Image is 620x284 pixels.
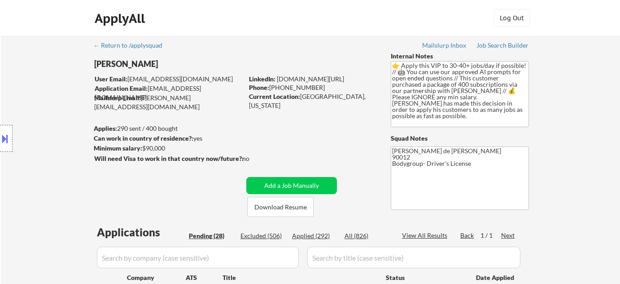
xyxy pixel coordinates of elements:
[277,75,344,83] a: [DOMAIN_NAME][URL]
[249,84,269,91] strong: Phone:
[95,11,148,26] div: ApplyAll
[292,231,337,240] div: Applied (292)
[223,273,377,282] div: Title
[95,75,243,84] div: [EMAIL_ADDRESS][DOMAIN_NAME]
[97,227,186,238] div: Applications
[94,144,243,153] div: $90,000
[402,231,450,240] div: View All Results
[189,231,234,240] div: Pending (28)
[249,93,300,100] strong: Current Location:
[249,75,275,83] strong: LinkedIn:
[242,154,268,163] div: no
[391,134,529,143] div: Squad Notes
[94,134,240,143] div: yes
[240,231,285,240] div: Excluded (506)
[494,9,530,27] button: Log Out
[127,273,186,282] div: Company
[246,177,337,194] button: Add a Job Manually
[476,273,515,282] div: Date Applied
[94,155,244,162] strong: Will need Visa to work in that country now/future?:
[345,231,389,240] div: All (826)
[391,52,529,61] div: Internal Notes
[476,42,529,51] a: Job Search Builder
[307,247,520,268] input: Search by title (case sensitive)
[94,124,243,133] div: 290 sent / 400 bought
[480,231,501,240] div: 1 / 1
[422,42,467,49] div: Mailslurp Inbox
[97,247,299,268] input: Search by company (case sensitive)
[249,83,376,92] div: [PHONE_NUMBER]
[94,58,279,70] div: [PERSON_NAME]
[460,231,475,240] div: Back
[93,42,171,49] div: ← Return to /applysquad
[501,231,515,240] div: Next
[247,197,314,217] button: Download Resume
[93,42,171,51] a: ← Return to /applysquad
[422,42,467,51] a: Mailslurp Inbox
[476,42,529,49] div: Job Search Builder
[95,84,243,102] div: [EMAIL_ADDRESS][DOMAIN_NAME]
[94,93,243,111] div: [PERSON_NAME][EMAIL_ADDRESS][DOMAIN_NAME]
[249,92,376,110] div: [GEOGRAPHIC_DATA], [US_STATE]
[186,273,223,282] div: ATS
